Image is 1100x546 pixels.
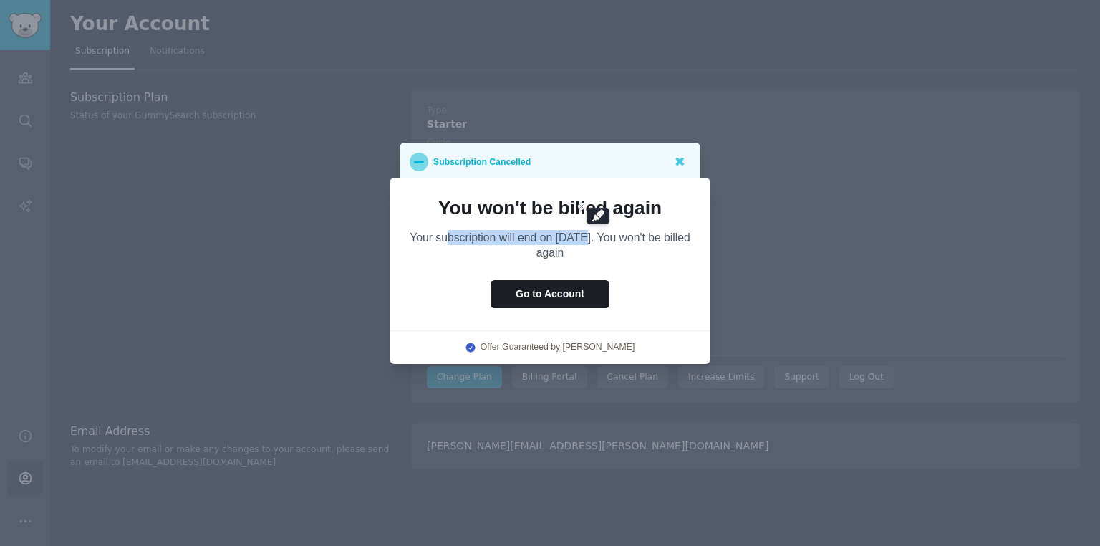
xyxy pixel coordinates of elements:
[410,198,690,218] p: You won't be billed again
[410,230,690,260] p: Your subscription will end on [DATE]. You won't be billed again
[491,280,609,308] button: Go to Account
[465,343,476,353] img: logo
[433,153,531,171] p: Subscription Cancelled
[481,341,635,354] a: Offer Guaranteed by [PERSON_NAME]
